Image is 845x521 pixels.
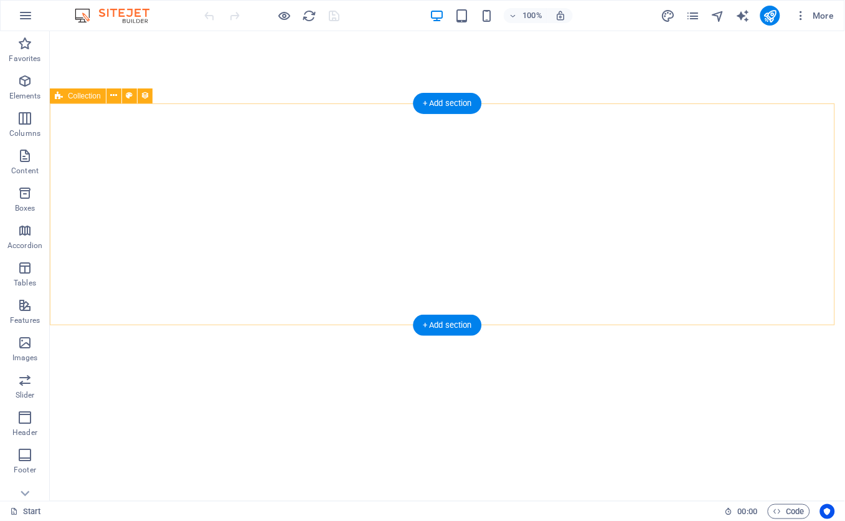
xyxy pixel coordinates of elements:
[522,8,542,23] h6: 100%
[790,6,839,26] button: More
[9,91,41,101] p: Elements
[710,8,725,23] button: navigator
[277,8,292,23] button: Click here to leave preview mode and continue editing
[9,54,40,64] p: Favorites
[303,9,317,23] i: Reload page
[773,504,805,519] span: Code
[504,8,548,23] button: 100%
[763,9,777,23] i: Publish
[14,465,36,475] p: Footer
[16,390,35,400] p: Slider
[686,8,701,23] button: pages
[9,128,40,138] p: Columns
[820,504,835,519] button: Usercentrics
[12,353,38,363] p: Images
[11,166,39,176] p: Content
[413,93,482,114] div: + Add section
[710,9,725,23] i: Navigator
[725,504,758,519] h6: Session time
[738,504,757,519] span: 00 00
[686,9,700,23] i: Pages (Ctrl+Alt+S)
[12,428,37,437] p: Header
[68,92,101,100] span: Collection
[735,8,750,23] button: text_generator
[15,203,35,213] p: Boxes
[72,8,165,23] img: Editor Logo
[7,241,42,251] p: Accordion
[795,9,834,22] span: More
[10,504,41,519] a: Click to cancel selection. Double-click to open Pages
[661,9,675,23] i: Design (Ctrl+Alt+Y)
[413,315,482,336] div: + Add section
[768,504,810,519] button: Code
[10,315,40,325] p: Features
[747,507,748,516] span: :
[555,10,566,21] i: On resize automatically adjust zoom level to fit chosen device.
[760,6,780,26] button: publish
[302,8,317,23] button: reload
[735,9,750,23] i: AI Writer
[661,8,676,23] button: design
[14,278,36,288] p: Tables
